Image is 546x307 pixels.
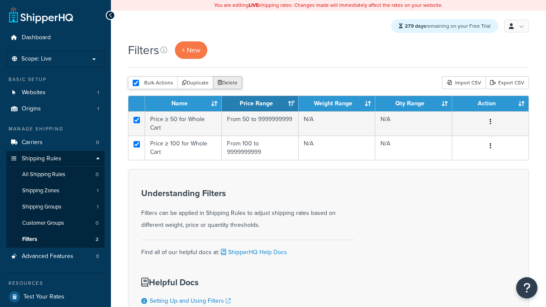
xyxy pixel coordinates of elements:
[22,253,73,260] span: Advanced Features
[128,76,178,89] button: Bulk Actions
[141,188,354,231] div: Filters can be applied in Shipping Rules to adjust shipping rates based on different weight, pric...
[177,76,213,89] button: Duplicate
[96,139,99,146] span: 0
[6,151,105,167] a: Shipping Rules
[405,22,426,30] strong: 279 days
[219,248,287,257] a: ShipperHQ Help Docs
[6,76,105,83] div: Basic Setup
[141,240,354,258] div: Find all of our helpful docs at:
[375,136,452,160] td: N/A
[6,232,105,247] a: Filters 2
[375,111,452,136] td: N/A
[6,85,105,101] li: Websites
[485,76,529,89] a: Export CSV
[299,111,375,136] td: N/A
[222,96,299,111] th: Price Range: activate to sort column ascending
[213,76,242,89] button: Delete
[6,30,105,46] a: Dashboard
[97,187,99,194] span: 1
[97,203,99,211] span: 1
[299,96,375,111] th: Weight Range: activate to sort column ascending
[442,76,485,89] div: Import CSV
[6,199,105,215] li: Shipping Groups
[6,199,105,215] a: Shipping Groups 1
[96,220,99,227] span: 0
[23,293,64,301] span: Test Your Rates
[22,220,64,227] span: Customer Groups
[516,277,537,298] button: Open Resource Center
[249,1,259,9] b: LIVE
[6,167,105,182] li: All Shipping Rules
[6,85,105,101] a: Websites 1
[96,236,99,243] span: 2
[9,6,73,23] a: ShipperHQ Home
[22,34,51,41] span: Dashboard
[222,136,299,160] td: From 100 to 9999999999
[6,101,105,117] a: Origins 1
[6,135,105,151] li: Carriers
[391,19,498,33] div: remaining on your Free Trial
[6,151,105,248] li: Shipping Rules
[6,249,105,264] li: Advanced Features
[6,183,105,199] li: Shipping Zones
[141,278,316,287] h3: Helpful Docs
[6,280,105,287] div: Resources
[22,171,65,178] span: All Shipping Rules
[150,296,231,305] a: Setting Up and Using Filters
[6,101,105,117] li: Origins
[141,188,354,198] h3: Understanding Filters
[22,89,46,96] span: Websites
[22,105,41,113] span: Origins
[97,89,99,96] span: 1
[145,96,222,111] th: Name: activate to sort column ascending
[22,139,43,146] span: Carriers
[6,183,105,199] a: Shipping Zones 1
[22,203,61,211] span: Shipping Groups
[22,187,59,194] span: Shipping Zones
[145,111,222,136] td: Price ≥ 50 for Whole Cart
[182,45,200,55] span: + New
[375,96,452,111] th: Qty Range: activate to sort column ascending
[6,125,105,133] div: Manage Shipping
[6,215,105,231] li: Customer Groups
[6,215,105,231] a: Customer Groups 0
[222,111,299,136] td: From 50 to 9999999999
[22,155,61,162] span: Shipping Rules
[145,136,222,160] td: Price ≥ 100 for Whole Cart
[97,105,99,113] span: 1
[299,136,375,160] td: N/A
[6,135,105,151] a: Carriers 0
[452,96,529,111] th: Action: activate to sort column ascending
[6,289,105,304] a: Test Your Rates
[6,232,105,247] li: Filters
[6,249,105,264] a: Advanced Features 0
[96,171,99,178] span: 0
[175,41,207,59] a: + New
[22,236,37,243] span: Filters
[96,253,99,260] span: 0
[6,167,105,182] a: All Shipping Rules 0
[128,42,159,58] h1: Filters
[21,55,52,63] span: Scope: Live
